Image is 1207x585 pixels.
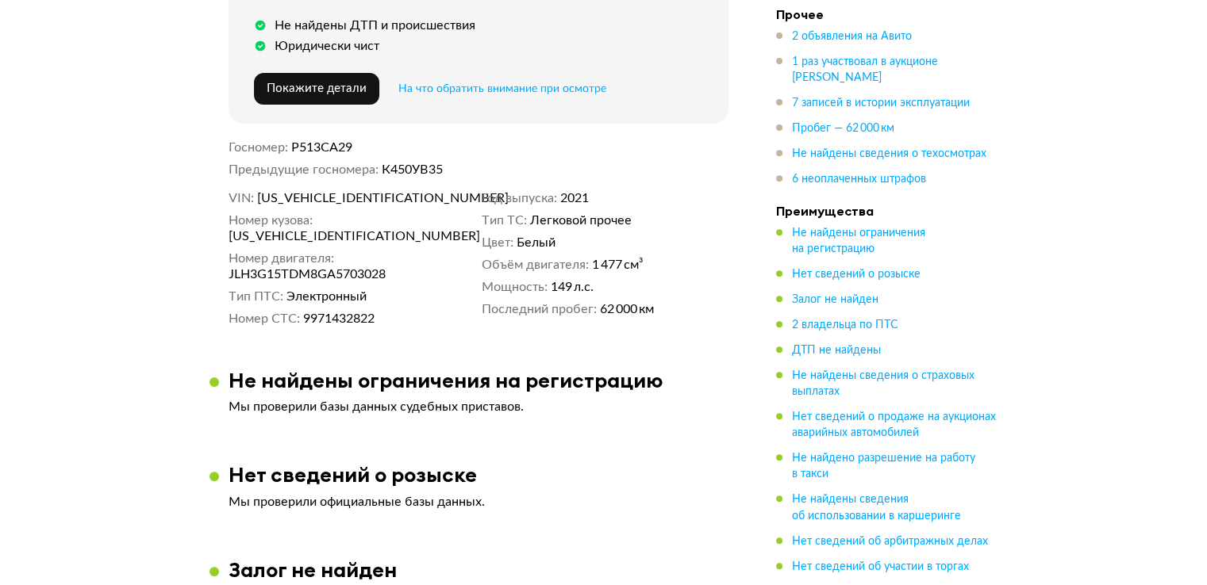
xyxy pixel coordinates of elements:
h4: Преимущества [776,203,998,219]
span: На что обратить внимание при осмотре [398,83,606,94]
dt: Номер двигателя [229,250,334,266]
span: Не найдены сведения о техосмотрах [792,148,986,159]
span: Легковой прочее [530,212,632,228]
dt: Объём двигателя [482,257,589,273]
h3: Не найдены ограничения на регистрацию [229,368,663,392]
dt: Предыдущие госномера [229,162,379,178]
dt: Номер СТС [229,311,300,327]
dt: Последний пробег [482,301,597,317]
span: Р513СА29 [291,141,352,154]
span: Не найдены сведения об использовании в каршеринге [792,494,961,521]
dt: VIN [229,190,254,206]
button: Покажите детали [254,73,379,105]
span: 149 л.с. [551,279,594,295]
span: 2 владельца по ПТС [792,319,898,331]
span: 9971432822 [303,311,375,327]
div: Юридически чист [275,38,379,54]
span: [US_VEHICLE_IDENTIFICATION_NUMBER] [257,190,440,206]
dt: Тип ТС [482,212,527,228]
span: ДТП не найдены [792,345,881,356]
span: Не найдено разрешение на работу в такси [792,453,975,480]
span: Электронный [286,289,367,304]
span: 7 записей в истории эксплуатации [792,97,970,109]
h3: Залог не найден [229,557,397,582]
dt: Мощность [482,279,548,295]
span: Нет сведений о розыске [792,269,921,280]
span: 2021 [560,190,589,206]
dd: К450УВ35 [382,162,728,178]
span: Нет сведений об арбитражных делах [792,535,988,546]
p: Мы проверили базы данных судебных приставов. [229,399,728,415]
p: Мы проверили официальные базы данных. [229,494,728,510]
span: 1 раз участвовал в аукционе [PERSON_NAME] [792,56,938,83]
span: [US_VEHICLE_IDENTIFICATION_NUMBER] [229,228,411,244]
span: 6 неоплаченных штрафов [792,174,926,185]
span: Не найдены ограничения на регистрацию [792,227,925,254]
dt: Госномер [229,140,288,155]
dt: Цвет [482,235,513,250]
span: 62 000 км [600,301,654,317]
span: Не найдены сведения о страховых выплатах [792,370,974,397]
span: Нет сведений об участии в торгах [792,560,969,572]
span: 1 477 см³ [592,257,644,273]
h3: Нет сведений о розыске [229,462,477,487]
span: JLH3G15TDM8GA5703028 [229,266,386,282]
dt: Номер кузова [229,212,313,228]
span: Нет сведений о продаже на аукционах аварийных автомобилей [792,411,996,438]
span: Пробег — 62 000 км [792,123,894,134]
dt: Тип ПТС [229,289,283,304]
span: Белый [517,235,555,250]
span: 2 объявления на Авито [792,31,912,42]
h4: Прочее [776,6,998,22]
dt: Год выпуска [482,190,557,206]
div: Не найдены ДТП и происшествия [275,17,475,33]
span: Покажите детали [267,82,367,94]
span: Залог не найден [792,294,878,305]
